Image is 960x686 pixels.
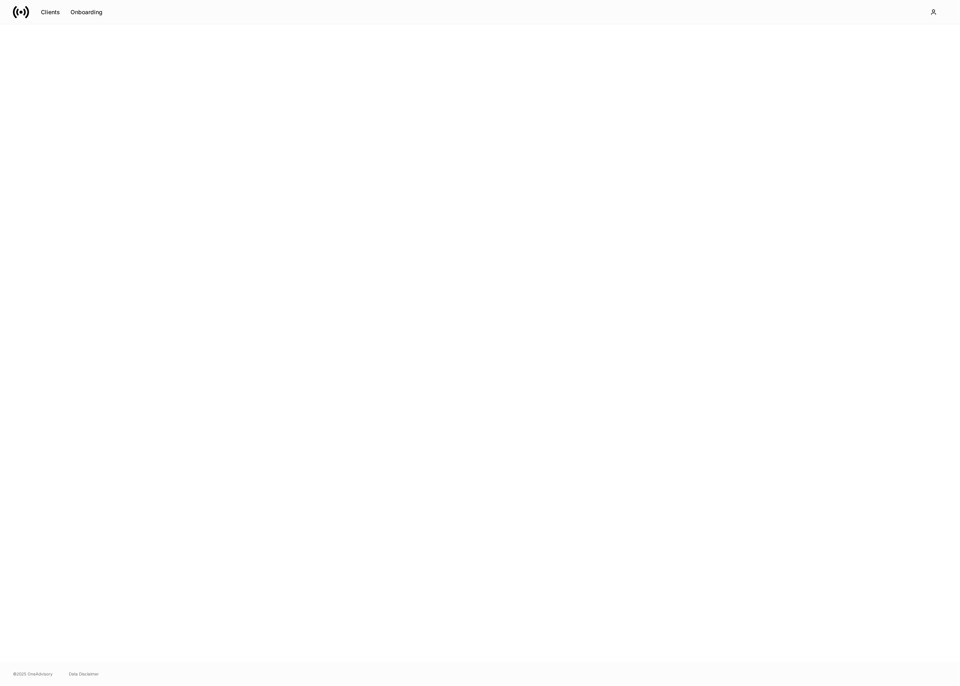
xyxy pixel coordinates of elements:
button: Onboarding [65,6,108,19]
div: Onboarding [71,9,103,15]
a: Data Disclaimer [69,671,99,677]
span: © 2025 OneAdvisory [13,671,53,677]
button: Clients [36,6,65,19]
div: Clients [41,9,60,15]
